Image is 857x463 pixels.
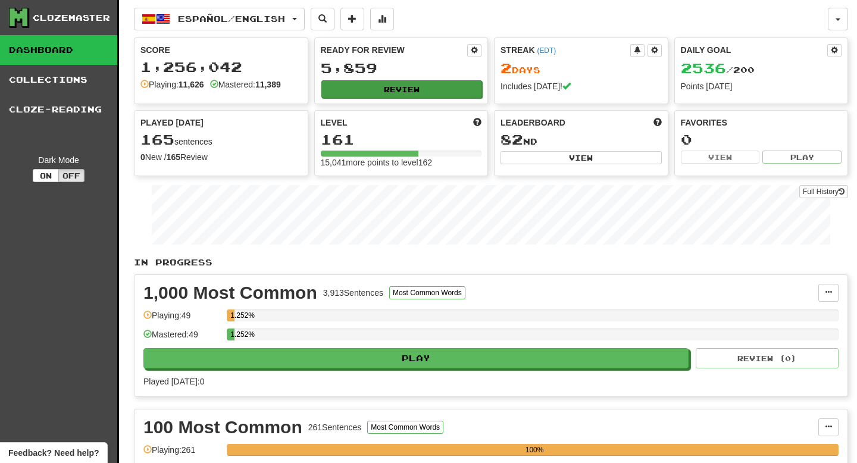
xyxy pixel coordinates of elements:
[501,61,662,76] div: Day s
[134,256,848,268] p: In Progress
[179,80,204,89] strong: 11,626
[681,60,726,76] span: 2536
[134,8,305,30] button: Español/English
[140,60,302,74] div: 1,256,042
[681,151,760,164] button: View
[367,421,443,434] button: Most Common Words
[140,151,302,163] div: New / Review
[473,117,481,129] span: Score more points to level up
[501,60,512,76] span: 2
[255,80,281,89] strong: 11,389
[143,418,302,436] div: 100 Most Common
[681,44,828,57] div: Daily Goal
[178,14,285,24] span: Español / English
[653,117,662,129] span: This week in points, UTC
[143,377,204,386] span: Played [DATE]: 0
[321,132,482,147] div: 161
[323,287,383,299] div: 3,913 Sentences
[33,12,110,24] div: Clozemaster
[681,132,842,147] div: 0
[140,131,174,148] span: 165
[311,8,334,30] button: Search sentences
[321,80,483,98] button: Review
[681,65,755,75] span: / 200
[230,329,234,340] div: 1.252%
[143,329,221,348] div: Mastered: 49
[370,8,394,30] button: More stats
[501,44,630,56] div: Streak
[762,151,842,164] button: Play
[501,132,662,148] div: nd
[230,309,234,321] div: 1.252%
[501,131,523,148] span: 82
[143,348,689,368] button: Play
[167,152,180,162] strong: 165
[210,79,281,90] div: Mastered:
[33,169,59,182] button: On
[8,447,99,459] span: Open feedback widget
[9,154,108,166] div: Dark Mode
[799,185,848,198] a: Full History
[501,117,565,129] span: Leaderboard
[501,80,662,92] div: Includes [DATE]!
[140,117,204,129] span: Played [DATE]
[389,286,465,299] button: Most Common Words
[321,117,348,129] span: Level
[143,309,221,329] div: Playing: 49
[140,132,302,148] div: sentences
[321,44,468,56] div: Ready for Review
[308,421,362,433] div: 261 Sentences
[696,348,839,368] button: Review (0)
[58,169,85,182] button: Off
[537,46,556,55] a: (EDT)
[140,44,302,56] div: Score
[143,284,317,302] div: 1,000 Most Common
[321,157,482,168] div: 15,041 more points to level 162
[140,152,145,162] strong: 0
[321,61,482,76] div: 5,859
[340,8,364,30] button: Add sentence to collection
[230,444,839,456] div: 100%
[140,79,204,90] div: Playing:
[681,117,842,129] div: Favorites
[681,80,842,92] div: Points [DATE]
[501,151,662,164] button: View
